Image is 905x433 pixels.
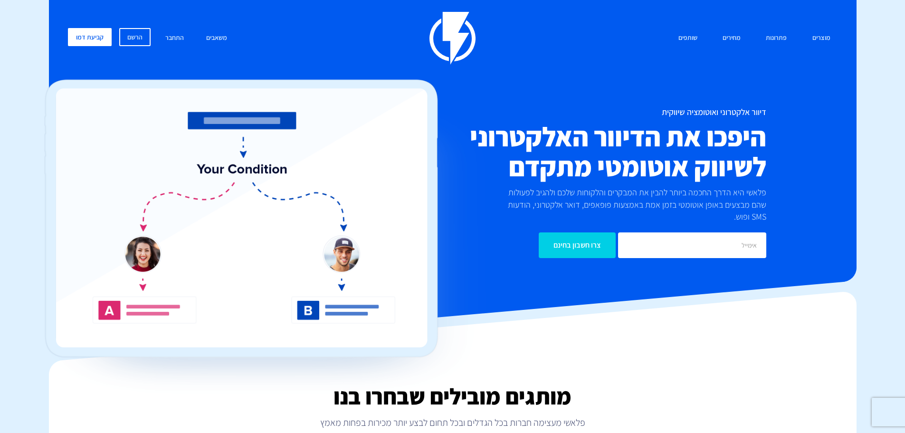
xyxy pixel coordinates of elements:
p: פלאשי מעצימה חברות בכל הגדלים ובכל תחום לבצע יותר מכירות בפחות מאמץ [49,416,857,429]
a: פתרונות [759,28,794,48]
a: מחירים [715,28,748,48]
a: מוצרים [805,28,838,48]
a: שותפים [671,28,705,48]
h2: היפכו את הדיוור האלקטרוני לשיווק אוטומטי מתקדם [396,122,766,182]
a: הרשם [119,28,151,46]
input: אימייל [618,232,766,258]
h1: דיוור אלקטרוני ואוטומציה שיווקית [396,107,766,117]
input: צרו חשבון בחינם [539,232,616,258]
a: משאבים [199,28,234,48]
h2: מותגים מובילים שבחרו בנו [49,384,857,409]
a: התחבר [158,28,191,48]
a: קביעת דמו [68,28,112,46]
p: פלאשי היא הדרך החכמה ביותר להבין את המבקרים והלקוחות שלכם ולהגיב לפעולות שהם מבצעים באופן אוטומטי... [492,186,766,223]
